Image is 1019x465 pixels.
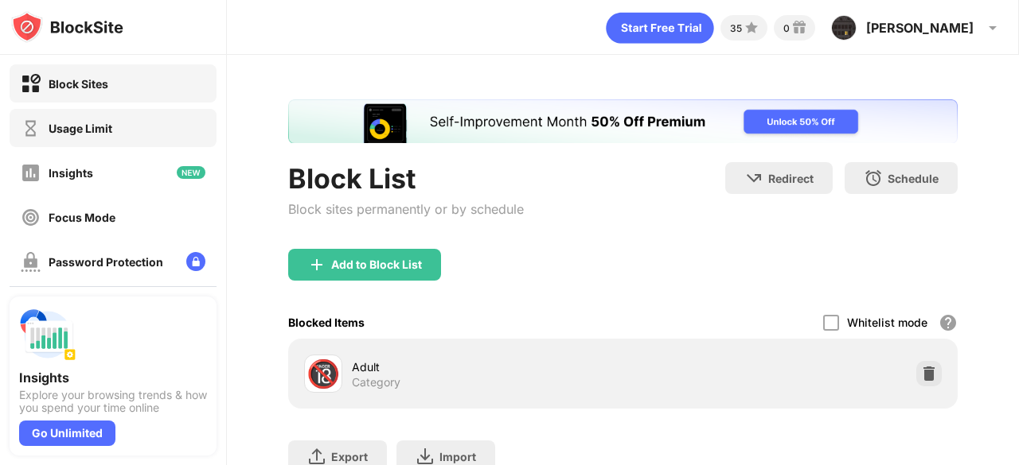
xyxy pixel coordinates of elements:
div: 35 [730,22,742,34]
div: animation [606,12,714,44]
div: Insights [19,370,207,386]
img: logo-blocksite.svg [11,11,123,43]
div: Whitelist mode [847,316,927,329]
img: focus-off.svg [21,207,41,227]
img: block-on.svg [21,74,41,94]
div: Block List [288,162,524,195]
img: reward-small.svg [790,18,809,37]
div: Category [352,375,400,389]
div: Import [439,450,476,463]
div: [PERSON_NAME] [866,20,974,36]
img: time-usage-off.svg [21,118,41,138]
div: Redirect [768,172,814,185]
div: Block Sites [49,77,108,91]
div: Adult [352,358,623,375]
img: points-small.svg [742,18,761,37]
img: lock-menu.svg [186,252,205,271]
div: 0 [783,22,790,34]
div: Export [331,450,368,463]
div: 🔞 [306,358,340,390]
img: password-protection-off.svg [21,252,41,272]
div: Focus Mode [49,211,115,224]
img: push-insights.svg [19,306,76,363]
img: insights-off.svg [21,163,41,183]
div: Go Unlimited [19,420,115,446]
div: Explore your browsing trends & how you spend your time online [19,389,207,414]
div: Schedule [888,172,939,185]
img: new-icon.svg [177,166,205,179]
iframe: Banner [288,99,958,143]
div: Blocked Items [288,316,365,329]
img: ACg8ocIOjxjnkuwKqGDgBMn78711OrRCuhQR9em5muQSRZCGvwdU4UaZ=s96-c [831,15,857,41]
div: Block sites permanently or by schedule [288,201,524,217]
div: Password Protection [49,255,163,269]
div: Add to Block List [331,258,422,271]
div: Usage Limit [49,122,112,135]
div: Insights [49,166,93,180]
